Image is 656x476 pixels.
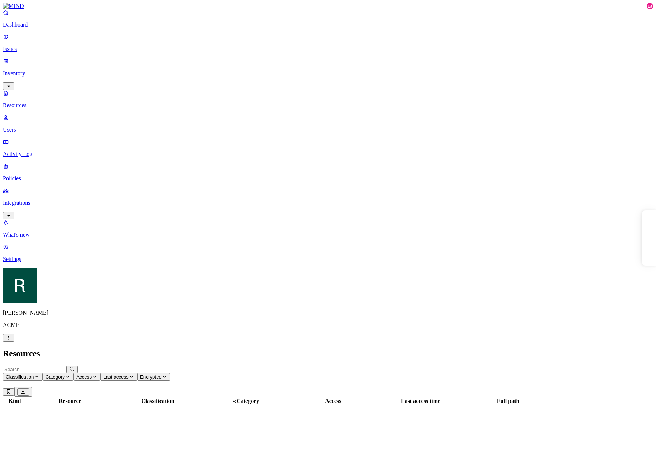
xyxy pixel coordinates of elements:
a: Policies [3,163,653,182]
div: Full path [465,398,551,404]
span: Encrypted [140,374,162,380]
span: Access [76,374,92,380]
p: Policies [3,175,653,182]
a: MIND [3,3,653,9]
a: Activity Log [3,139,653,157]
p: What's new [3,232,653,238]
img: Ron Rabinovich [3,268,37,303]
p: Activity Log [3,151,653,157]
p: Issues [3,46,653,52]
input: Search [3,366,66,373]
span: Classification [6,374,34,380]
span: Category [236,398,259,404]
span: Last access [103,374,128,380]
p: [PERSON_NAME] [3,310,653,316]
span: Category [46,374,65,380]
div: Kind [4,398,25,404]
div: Classification [115,398,201,404]
a: What's new [3,219,653,238]
p: Dashboard [3,22,653,28]
a: Resources [3,90,653,109]
div: Resource [27,398,113,404]
p: Resources [3,102,653,109]
p: Integrations [3,200,653,206]
a: Inventory [3,58,653,89]
a: Users [3,114,653,133]
p: Inventory [3,70,653,77]
div: 13 [647,3,653,9]
p: Settings [3,256,653,262]
a: Settings [3,244,653,262]
a: Integrations [3,187,653,218]
h2: Resources [3,349,653,358]
p: ACME [3,322,653,328]
a: Dashboard [3,9,653,28]
img: MIND [3,3,24,9]
div: Last access time [378,398,464,404]
a: Issues [3,34,653,52]
p: Users [3,127,653,133]
div: Access [290,398,376,404]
